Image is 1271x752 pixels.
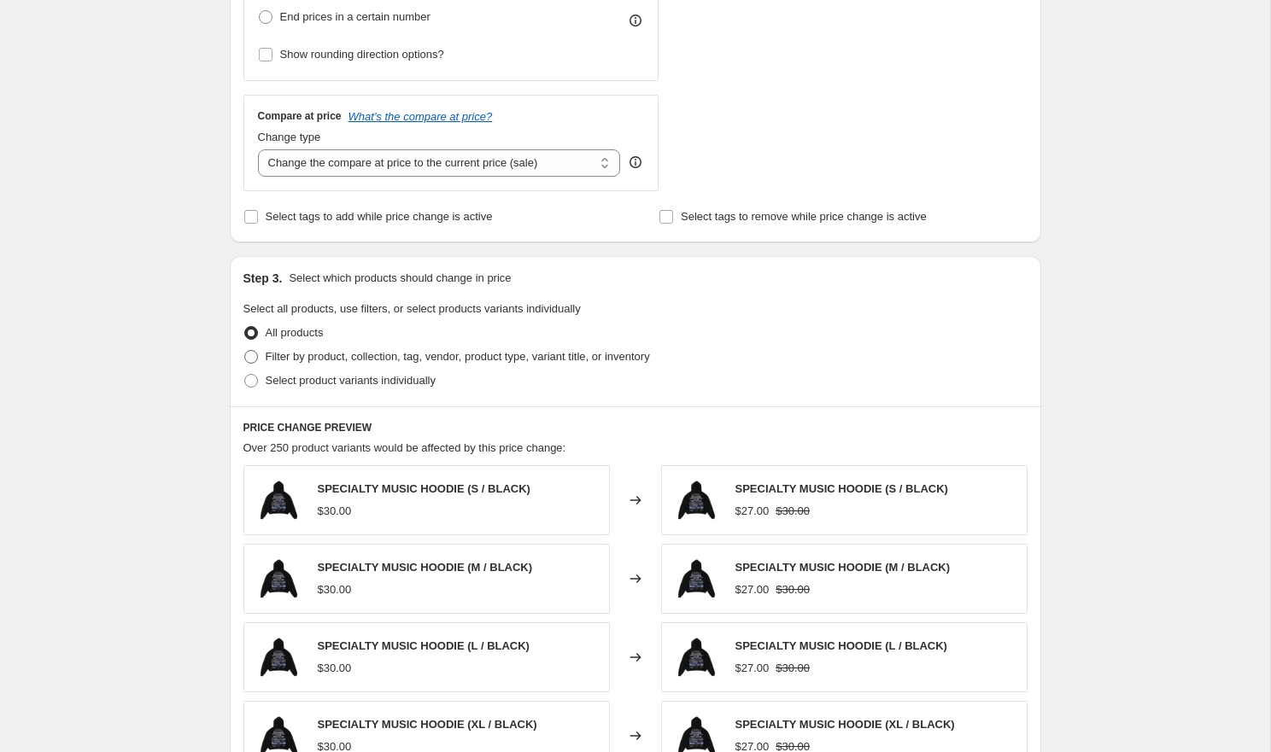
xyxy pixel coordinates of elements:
[735,482,948,495] span: SPECIALTY MUSIC HOODIE (S / BLACK)
[280,10,430,23] span: End prices in a certain number
[253,632,304,683] img: MMWBACK_80x.png
[318,503,352,520] div: $30.00
[735,561,951,574] span: SPECIALTY MUSIC HOODIE (M / BLACK)
[280,48,444,61] span: Show rounding direction options?
[266,326,324,339] span: All products
[258,109,342,123] h3: Compare at price
[258,131,321,143] span: Change type
[289,270,511,287] p: Select which products should change in price
[318,660,352,677] div: $30.00
[735,639,947,652] span: SPECIALTY MUSIC HOODIE (L / BLACK)
[735,660,770,677] div: $27.00
[318,639,530,652] span: SPECIALTY MUSIC HOODIE (L / BLACK)
[318,482,530,495] span: SPECIALTY MUSIC HOODIE (S / BLACK)
[243,441,566,454] span: Over 250 product variants would be affected by this price change:
[671,632,722,683] img: MMWBACK_80x.png
[318,561,533,574] span: SPECIALTY MUSIC HOODIE (M / BLACK)
[243,270,283,287] h2: Step 3.
[627,154,644,171] div: help
[266,210,493,223] span: Select tags to add while price change is active
[735,718,955,731] span: SPECIALTY MUSIC HOODIE (XL / BLACK)
[266,374,436,387] span: Select product variants individually
[735,581,770,598] div: $27.00
[266,350,650,363] span: Filter by product, collection, tag, vendor, product type, variant title, or inventory
[318,581,352,598] div: $30.00
[776,660,810,677] strike: $30.00
[671,475,722,526] img: MMWBACK_80x.png
[253,475,304,526] img: MMWBACK_80x.png
[348,110,493,123] button: What's the compare at price?
[671,553,722,604] img: MMWBACK_80x.png
[253,553,304,604] img: MMWBACK_80x.png
[318,718,537,731] span: SPECIALTY MUSIC HOODIE (XL / BLACK)
[243,302,581,315] span: Select all products, use filters, or select products variants individually
[681,210,927,223] span: Select tags to remove while price change is active
[243,421,1028,434] h6: PRICE CHANGE PREVIEW
[776,581,810,598] strike: $30.00
[735,503,770,520] div: $27.00
[776,503,810,520] strike: $30.00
